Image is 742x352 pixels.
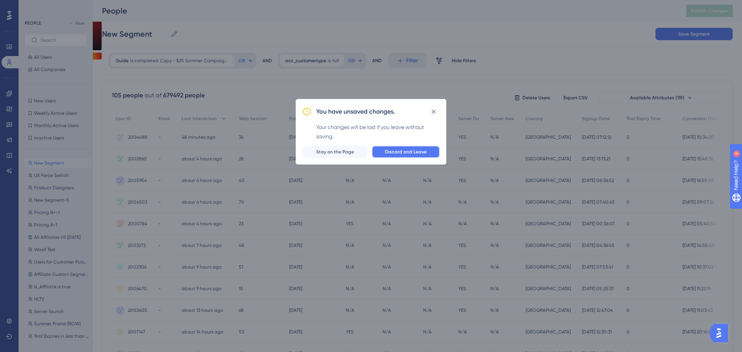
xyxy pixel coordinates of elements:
[385,149,427,155] span: Discard and Leave
[710,321,733,345] iframe: UserGuiding AI Assistant Launcher
[18,2,48,11] span: Need Help?
[316,107,395,116] h2: You have unsaved changes.
[316,122,440,141] div: Your changes will be lost if you leave without saving.
[54,4,56,10] div: 4
[316,149,354,155] span: Stay on the Page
